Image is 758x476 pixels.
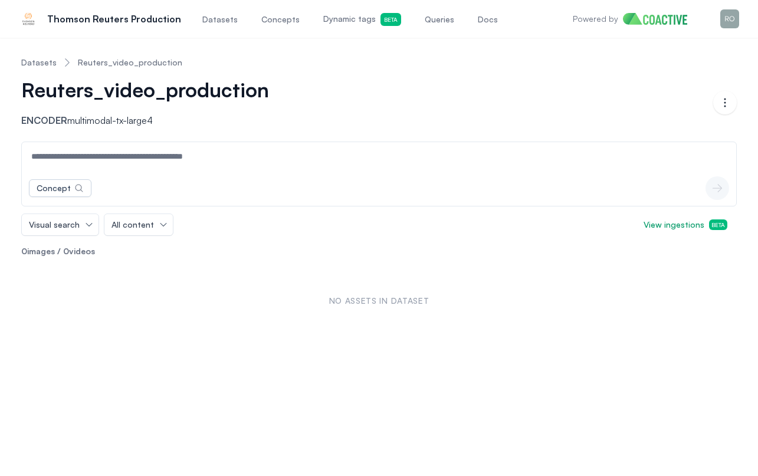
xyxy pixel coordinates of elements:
span: All content [111,219,154,231]
button: All content [104,214,173,235]
img: Thomson Reuters Production [19,9,38,28]
button: Visual search [22,214,99,235]
span: View ingestions [644,219,727,231]
p: images / videos [21,245,737,257]
span: Beta [380,13,401,26]
a: Datasets [21,57,57,68]
span: Encoder [21,114,67,126]
p: multimodal-tx-large4 [21,113,295,127]
button: Reuters_video_production [21,78,286,101]
p: No assets in dataset [26,295,732,307]
p: Thomson Reuters Production [47,12,181,26]
button: Concept [29,179,91,197]
span: Dynamic tags [323,13,401,26]
a: Reuters_video_production [78,57,182,68]
span: 0 [63,246,69,256]
span: Queries [425,14,454,25]
span: Concepts [261,14,300,25]
img: Home [623,13,697,25]
span: 0 [21,246,27,256]
div: Concept [37,182,71,194]
span: Reuters_video_production [21,78,269,101]
button: View ingestionsBeta [634,214,737,235]
span: Datasets [202,14,238,25]
span: Beta [709,219,727,230]
p: Powered by [573,13,618,25]
img: Menu for the logged in user [720,9,739,28]
nav: Breadcrumb [21,47,737,78]
span: Visual search [29,219,80,231]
